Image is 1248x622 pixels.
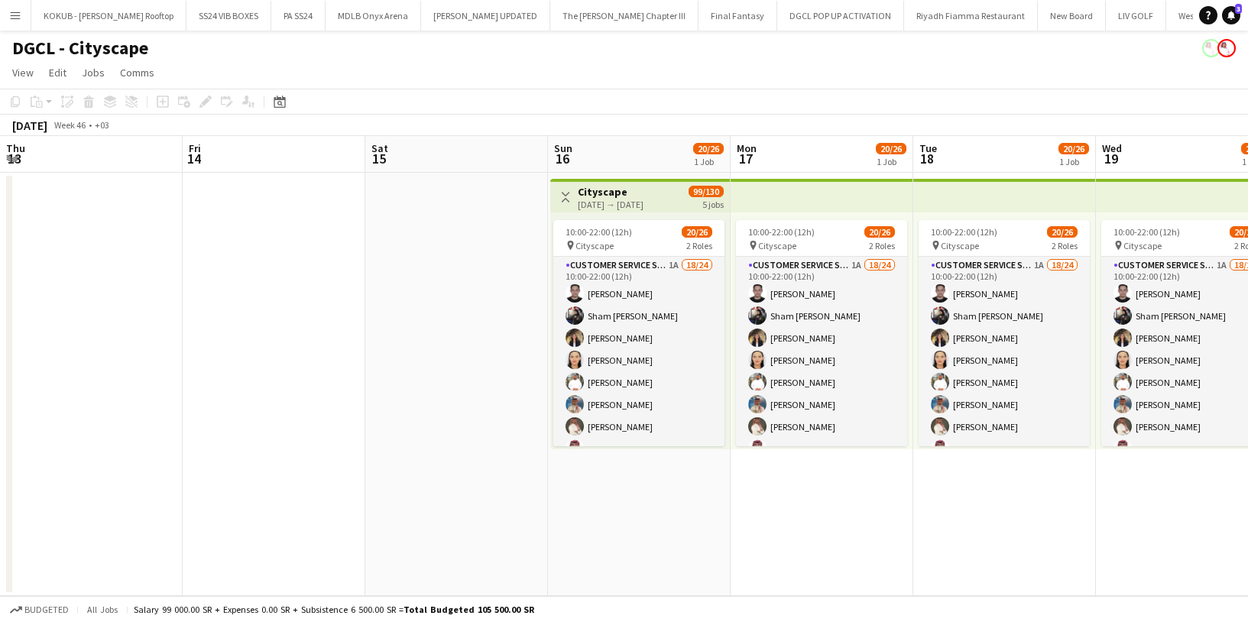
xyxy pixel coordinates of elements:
[120,66,154,79] span: Comms
[702,197,724,210] div: 5 jobs
[95,119,109,131] div: +03
[421,1,550,31] button: [PERSON_NAME] UPDATED
[734,150,757,167] span: 17
[271,1,326,31] button: PA SS24
[1235,4,1242,14] span: 3
[371,141,388,155] span: Sat
[114,63,160,83] a: Comms
[1113,226,1180,238] span: 10:00-22:00 (12h)
[1058,143,1089,154] span: 20/26
[50,119,89,131] span: Week 46
[578,199,643,210] div: [DATE] → [DATE]
[682,226,712,238] span: 20/26
[1059,156,1088,167] div: 1 Job
[554,141,572,155] span: Sun
[919,220,1090,446] app-job-card: 10:00-22:00 (12h)20/26 Cityscape2 RolesCustomer Service Staff1A18/2410:00-22:00 (12h)[PERSON_NAME...
[1106,1,1166,31] button: LIV GOLF
[693,143,724,154] span: 20/26
[941,240,979,251] span: Cityscape
[758,240,796,251] span: Cityscape
[76,63,111,83] a: Jobs
[6,63,40,83] a: View
[737,141,757,155] span: Mon
[326,1,421,31] button: MDLB Onyx Arena
[82,66,105,79] span: Jobs
[686,240,712,251] span: 2 Roles
[6,141,25,155] span: Thu
[1222,6,1240,24] a: 3
[1102,141,1122,155] span: Wed
[43,63,73,83] a: Edit
[12,66,34,79] span: View
[1123,240,1162,251] span: Cityscape
[12,118,47,133] div: [DATE]
[699,1,777,31] button: Final Fantasy
[904,1,1038,31] button: Riyadh Fiamma Restaurant
[777,1,904,31] button: DGCL POP UP ACTIVATION
[189,141,201,155] span: Fri
[917,150,937,167] span: 18
[694,156,723,167] div: 1 Job
[84,604,121,615] span: All jobs
[1047,226,1078,238] span: 20/26
[24,604,69,615] span: Budgeted
[736,220,907,446] app-job-card: 10:00-22:00 (12h)20/26 Cityscape2 RolesCustomer Service Staff1A18/2410:00-22:00 (12h)[PERSON_NAME...
[876,143,906,154] span: 20/26
[12,37,148,60] h1: DGCL - Cityscape
[369,150,388,167] span: 15
[748,226,815,238] span: 10:00-22:00 (12h)
[553,220,724,446] app-job-card: 10:00-22:00 (12h)20/26 Cityscape2 RolesCustomer Service Staff1A18/2410:00-22:00 (12h)[PERSON_NAME...
[864,226,895,238] span: 20/26
[575,240,614,251] span: Cityscape
[552,150,572,167] span: 16
[49,66,66,79] span: Edit
[931,226,997,238] span: 10:00-22:00 (12h)
[689,186,724,197] span: 99/130
[877,156,906,167] div: 1 Job
[919,141,937,155] span: Tue
[404,604,534,615] span: Total Budgeted 105 500.00 SR
[869,240,895,251] span: 2 Roles
[1217,39,1236,57] app-user-avatar: Yousef Alotaibi
[1052,240,1078,251] span: 2 Roles
[8,601,71,618] button: Budgeted
[1100,150,1122,167] span: 19
[134,604,534,615] div: Salary 99 000.00 SR + Expenses 0.00 SR + Subsistence 6 500.00 SR =
[1038,1,1106,31] button: New Board
[4,150,25,167] span: 13
[186,1,271,31] button: SS24 VIB BOXES
[1202,39,1220,57] app-user-avatar: Yousef Alotaibi
[186,150,201,167] span: 14
[31,1,186,31] button: KOKUB - [PERSON_NAME] Rooftop
[550,1,699,31] button: The [PERSON_NAME] Chapter III
[578,185,643,199] h3: Cityscape
[566,226,632,238] span: 10:00-22:00 (12h)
